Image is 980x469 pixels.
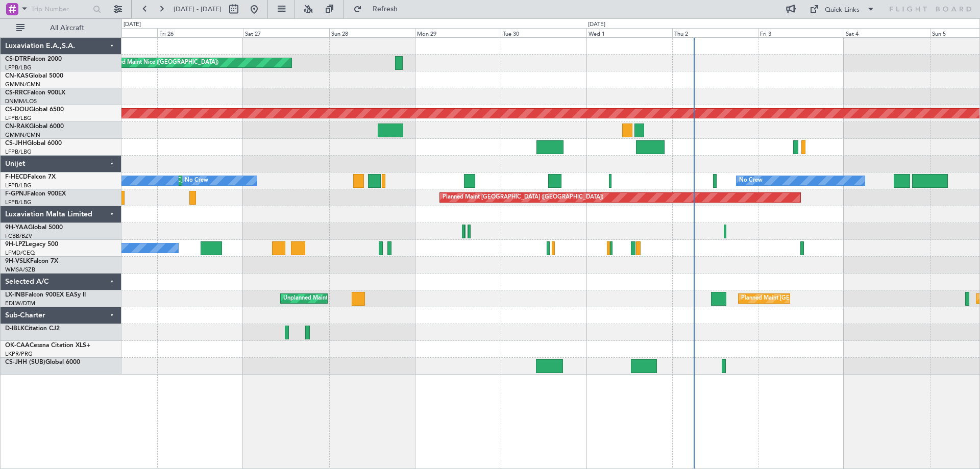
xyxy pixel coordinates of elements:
a: GMMN/CMN [5,131,40,139]
a: CN-RAKGlobal 6000 [5,124,64,130]
a: LFPB/LBG [5,199,32,206]
div: Planned Maint [GEOGRAPHIC_DATA] ([GEOGRAPHIC_DATA]) [443,190,603,205]
div: Sat 4 [844,28,929,37]
span: CS-JHH [5,140,27,146]
a: F-GPNJFalcon 900EX [5,191,66,197]
a: 9H-YAAGlobal 5000 [5,225,63,231]
div: Tue 30 [501,28,586,37]
div: No Crew [185,173,208,188]
span: F-GPNJ [5,191,27,197]
a: WMSA/SZB [5,266,35,274]
div: Wed 1 [586,28,672,37]
a: LX-INBFalcon 900EX EASy II [5,292,86,298]
a: CS-RRCFalcon 900LX [5,90,65,96]
a: DNMM/LOS [5,97,37,105]
span: CS-JHH (SUB) [5,359,45,365]
span: All Aircraft [27,24,108,32]
a: LFMD/CEQ [5,249,35,257]
div: Sat 27 [243,28,329,37]
a: FCBB/BZV [5,232,32,240]
a: CS-JHH (SUB)Global 6000 [5,359,80,365]
span: Refresh [364,6,407,13]
div: Quick Links [825,5,860,15]
div: Thu 2 [672,28,758,37]
span: F-HECD [5,174,28,180]
span: CS-DTR [5,56,27,62]
a: LFPB/LBG [5,148,32,156]
span: CN-KAS [5,73,29,79]
span: CS-DOU [5,107,29,113]
div: Unplanned Maint Roma (Ciampino) [283,291,375,306]
a: D-IBLKCitation CJ2 [5,326,60,332]
button: All Aircraft [11,20,111,36]
div: Planned Maint [GEOGRAPHIC_DATA] [741,291,839,306]
span: [DATE] - [DATE] [174,5,222,14]
button: Quick Links [804,1,880,17]
span: 9H-LPZ [5,241,26,248]
a: CS-JHHGlobal 6000 [5,140,62,146]
span: CN-RAK [5,124,29,130]
div: No Crew [739,173,763,188]
span: CS-RRC [5,90,27,96]
div: Planned Maint Nice ([GEOGRAPHIC_DATA]) [105,55,218,70]
a: CS-DTRFalcon 2000 [5,56,62,62]
div: Fri 3 [758,28,844,37]
a: OK-CAACessna Citation XLS+ [5,342,90,349]
div: [DATE] [124,20,141,29]
input: Trip Number [31,2,90,17]
span: 9H-VSLK [5,258,30,264]
a: 9H-LPZLegacy 500 [5,241,58,248]
a: EDLW/DTM [5,300,35,307]
a: CS-DOUGlobal 6500 [5,107,64,113]
a: F-HECDFalcon 7X [5,174,56,180]
a: LKPR/PRG [5,350,33,358]
div: Mon 29 [415,28,501,37]
span: OK-CAA [5,342,30,349]
div: Fri 26 [157,28,243,37]
span: LX-INB [5,292,25,298]
a: LFPB/LBG [5,182,32,189]
div: [DATE] [588,20,605,29]
a: 9H-VSLKFalcon 7X [5,258,58,264]
span: 9H-YAA [5,225,28,231]
a: LFPB/LBG [5,64,32,71]
div: Sun 28 [329,28,415,37]
span: D-IBLK [5,326,24,332]
a: LFPB/LBG [5,114,32,122]
button: Refresh [349,1,410,17]
a: GMMN/CMN [5,81,40,88]
a: CN-KASGlobal 5000 [5,73,63,79]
